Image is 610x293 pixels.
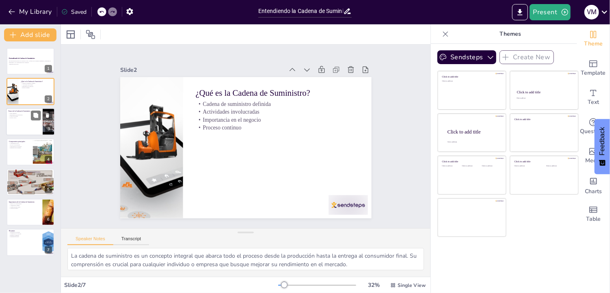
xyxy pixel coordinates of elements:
div: Saved [61,8,87,16]
div: Add text boxes [577,83,610,112]
div: Click to add title [515,118,573,121]
div: Click to add text [546,165,572,167]
div: Click to add text [517,98,571,99]
div: 32 % [364,281,384,289]
button: Transcript [113,236,149,245]
p: Satisfacción del cliente [9,177,52,179]
p: Estrategias efectivas [9,236,40,238]
div: Add charts and graphs [577,170,610,200]
textarea: La cadena de suministro es un concepto integral que abarca todo el proceso desde la producción ha... [67,248,424,270]
div: 6 [6,199,54,226]
div: Click to add title [442,160,500,163]
div: Click to add title [517,90,571,94]
div: 1 [45,65,52,72]
div: 6 [45,216,52,223]
p: Importancia de la evaluación [9,114,40,116]
p: Fases de la Cadena de Suministro [9,110,40,112]
button: Sendsteps [437,50,496,64]
div: 1 [6,48,54,75]
p: Esta presentación aborda los conceptos clave y las fases de la cadena de suministro, explicando s... [9,60,52,63]
div: Slide 2 / 7 [64,281,278,289]
div: Get real-time input from your audience [577,112,610,141]
p: Beneficios generales [9,235,40,237]
div: 7 [45,246,52,254]
button: Add slide [4,28,56,41]
div: 3 [6,108,55,136]
button: Create New [500,50,554,64]
div: Change the overall theme [577,24,610,54]
span: Feedback [599,127,606,155]
p: Impacto en la rentabilidad [9,203,40,205]
p: Actividades involucradas [21,84,52,86]
div: 2 [45,95,52,103]
p: Themes [452,24,569,44]
button: Delete Slide [43,110,52,120]
p: Proceso continuo [21,87,52,88]
span: Text [588,98,599,107]
div: 4 [6,138,54,165]
p: Proceso cíclico [9,117,40,118]
div: Click to add text [442,80,500,82]
p: Reducción de costos [9,175,52,176]
div: Click to add title [448,129,500,134]
p: Cadena de suministro definida [21,82,52,84]
div: Click to add text [442,165,461,167]
div: Click to add text [462,165,480,167]
p: Rol de los proveedores [9,144,30,146]
p: Cadena de suministro definida [158,53,247,198]
p: Generated with [URL] [9,63,52,65]
p: Satisfacción del cliente [9,206,40,208]
p: Importancia de la logística [9,146,30,147]
p: Mejora continua [9,176,52,178]
span: Charts [585,187,602,196]
button: Feedback - Show survey [595,119,610,174]
p: Importancia en el negocio [171,45,260,190]
p: Proceso continuo [178,41,267,186]
button: Export to PowerPoint [512,4,528,20]
div: Add a table [577,200,610,229]
button: V M [584,4,599,20]
div: Layout [64,28,77,41]
div: 5 [6,169,54,196]
span: Table [586,215,601,224]
p: Resumen de conceptos [9,232,40,233]
div: Click to add body [448,141,499,143]
span: Single View [398,282,426,289]
button: Present [530,4,570,20]
div: 3 [45,125,52,133]
span: Theme [584,39,603,48]
p: Objetivos de una Cadena de Suministro Eficiente [9,170,52,173]
p: Componentes principales [9,140,30,143]
p: Fases definidas [9,112,40,114]
span: Media [586,156,601,165]
div: Slide 2 [166,135,254,280]
div: V M [584,5,599,19]
div: Add images, graphics, shapes or video [577,141,610,170]
button: Speaker Notes [67,236,113,245]
div: 4 [45,156,52,163]
button: Duplicate Slide [31,110,41,120]
p: Gestión de riesgos [9,208,40,209]
p: ¿Qué es la Cadena de Suministro? [147,57,238,205]
div: Add ready made slides [577,54,610,83]
p: Relación con los clientes [9,147,30,149]
p: Actividades involucradas [165,49,253,194]
p: Resumen [9,230,40,233]
div: Click to add title [442,75,500,78]
button: My Library [6,5,55,18]
div: Click to add title [515,160,573,163]
div: 2 [6,78,54,105]
p: Objetivos claros [9,173,52,175]
p: Adaptación al cambio [9,205,40,206]
div: 5 [45,186,52,193]
div: Click to add text [515,165,540,167]
p: Componentes clave [9,143,30,144]
span: Questions [580,127,607,136]
span: Template [581,69,606,78]
div: Click to add text [482,165,500,167]
p: ¿Qué es la Cadena de Suministro? [21,80,52,82]
span: Position [86,30,95,39]
p: Identificación de mejoras [9,233,40,235]
div: 7 [6,229,54,256]
p: Importancia de la Cadena de Suministro [9,201,40,203]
